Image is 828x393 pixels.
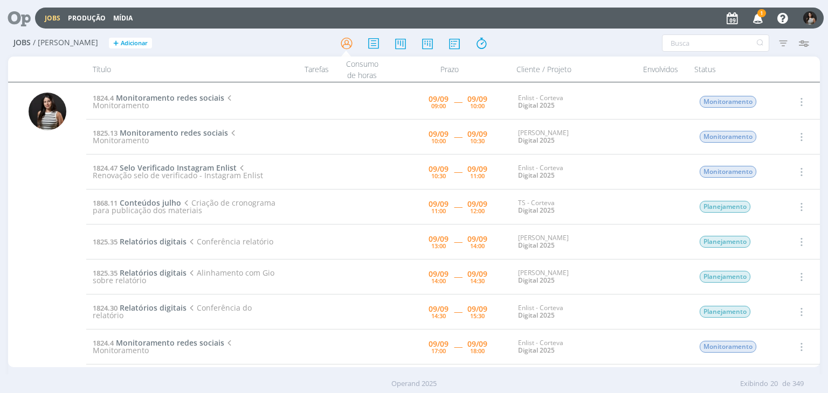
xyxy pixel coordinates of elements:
[746,9,768,28] button: 1
[454,166,462,177] span: -----
[93,163,118,173] span: 1824.47
[518,199,629,215] div: TS - Corteva
[93,128,238,145] span: Monitoramento
[470,103,485,109] div: 10:00
[803,11,817,25] img: C
[470,138,485,144] div: 10:30
[93,128,118,138] span: 1825.13
[518,164,629,180] div: Enlist - Corteva
[93,163,263,180] span: Renovação selo de verificado - Instagram Enlist
[518,94,629,110] div: Enlist - Corteva
[470,313,485,319] div: 15:30
[803,9,817,27] button: C
[93,303,118,313] span: 1824.30
[467,130,487,138] div: 09/09
[116,338,224,348] span: Monitoramento redes sociais
[470,243,485,249] div: 14:00
[93,163,237,173] a: 1824.47Selo Verificado Instagram Enlist
[93,236,187,247] a: 1825.35Relatórios digitais
[271,57,335,82] div: Tarefas
[518,269,629,285] div: [PERSON_NAME]
[431,103,446,109] div: 09:00
[93,338,224,348] a: 1824.4Monitoramento redes sociais
[518,136,555,145] a: Digital 2025
[470,208,485,214] div: 12:00
[431,173,446,179] div: 10:30
[467,340,487,348] div: 09/09
[518,234,629,250] div: [PERSON_NAME]
[470,348,485,354] div: 18:00
[518,276,555,285] a: Digital 2025
[187,236,273,247] span: Conferência relatório
[662,34,769,52] input: Busca
[93,128,228,138] a: 1825.13Monitoramento redes sociais
[700,341,756,353] span: Monitoramento
[93,93,114,103] span: 1824.4
[688,57,779,82] div: Status
[510,57,634,82] div: Cliente / Projeto
[454,236,462,247] span: -----
[518,346,555,355] a: Digital 2025
[431,208,446,214] div: 11:00
[782,378,790,389] span: de
[429,130,448,138] div: 09/09
[389,57,510,82] div: Prazo
[518,241,555,250] a: Digital 2025
[757,9,766,17] span: 1
[109,38,152,49] button: +Adicionar
[93,198,181,208] a: 1868.11Conteúdos julho
[518,339,629,355] div: Enlist - Corteva
[454,201,462,212] span: -----
[700,271,750,283] span: Planejamento
[454,271,462,282] span: -----
[429,200,448,208] div: 09/09
[700,166,756,178] span: Monitoramento
[467,235,487,243] div: 09/09
[120,236,187,247] span: Relatórios digitais
[518,129,629,145] div: [PERSON_NAME]
[93,93,234,110] span: Monitoramento
[110,14,136,23] button: Mídia
[93,268,118,278] span: 1825.35
[93,303,251,320] span: Conferência do relatório
[634,57,688,82] div: Envolvidos
[467,305,487,313] div: 09/09
[429,95,448,103] div: 09/09
[42,14,64,23] button: Jobs
[467,95,487,103] div: 09/09
[120,303,187,313] span: Relatórios digitais
[86,57,270,82] div: Título
[429,235,448,243] div: 09/09
[93,237,118,247] span: 1825.35
[113,38,119,49] span: +
[454,96,462,107] span: -----
[431,243,446,249] div: 13:00
[335,57,389,82] div: Consumo de horas
[467,200,487,208] div: 09/09
[467,165,487,173] div: 09/09
[792,378,804,389] span: 349
[93,198,275,215] span: Criação de cronograma para publicação dos materiais
[518,171,555,180] a: Digital 2025
[431,313,446,319] div: 14:30
[518,304,629,320] div: Enlist - Corteva
[700,306,750,318] span: Planejamento
[429,305,448,313] div: 09/09
[13,38,31,47] span: Jobs
[518,311,555,320] a: Digital 2025
[29,93,66,130] img: C
[431,138,446,144] div: 10:00
[429,270,448,278] div: 09/09
[429,340,448,348] div: 09/09
[33,38,98,47] span: / [PERSON_NAME]
[454,131,462,142] span: -----
[45,13,60,23] a: Jobs
[740,378,768,389] span: Exibindo
[121,40,148,47] span: Adicionar
[470,173,485,179] div: 11:00
[120,198,181,208] span: Conteúdos julho
[518,101,555,110] a: Digital 2025
[470,278,485,284] div: 14:30
[116,93,224,103] span: Monitoramento redes sociais
[93,198,118,208] span: 1868.11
